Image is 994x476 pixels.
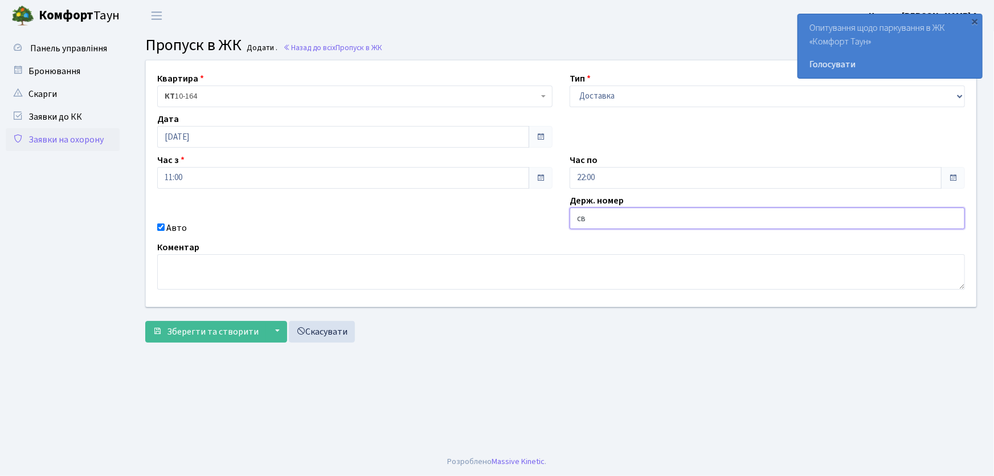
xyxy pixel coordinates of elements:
b: Комфорт [39,6,93,25]
div: Опитування щодо паркування в ЖК «Комфорт Таун» [798,14,982,78]
button: Зберегти та створити [145,321,266,343]
label: Час по [570,153,598,167]
small: Додати . [245,43,278,53]
a: Заявки до КК [6,105,120,128]
a: Скарги [6,83,120,105]
label: Держ. номер [570,194,624,208]
a: Massive Kinetic [492,455,545,467]
a: Бронювання [6,60,120,83]
a: Панель управління [6,37,120,60]
label: Час з [157,153,185,167]
span: <b>КТ</b>&nbsp;&nbsp;&nbsp;&nbsp;10-164 [165,91,538,102]
div: Розроблено . [448,455,547,468]
a: Цитрус [PERSON_NAME] А. [869,9,980,23]
div: × [970,15,981,27]
label: Авто [166,221,187,235]
label: Тип [570,72,591,86]
button: Переключити навігацію [142,6,171,25]
b: Цитрус [PERSON_NAME] А. [869,10,980,22]
label: Коментар [157,241,199,254]
span: <b>КТ</b>&nbsp;&nbsp;&nbsp;&nbsp;10-164 [157,86,553,107]
span: Панель управління [30,42,107,55]
b: КТ [165,91,175,102]
label: Квартира [157,72,204,86]
span: Пропуск в ЖК [336,42,382,53]
span: Зберегти та створити [167,326,259,338]
input: AA0001AA [570,208,965,229]
a: Назад до всіхПропуск в ЖК [283,42,382,53]
a: Заявки на охорону [6,128,120,151]
span: Пропуск в ЖК [145,34,242,56]
a: Голосувати [809,58,971,71]
a: Скасувати [289,321,355,343]
img: logo.png [11,5,34,27]
label: Дата [157,112,179,126]
span: Таун [39,6,120,26]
